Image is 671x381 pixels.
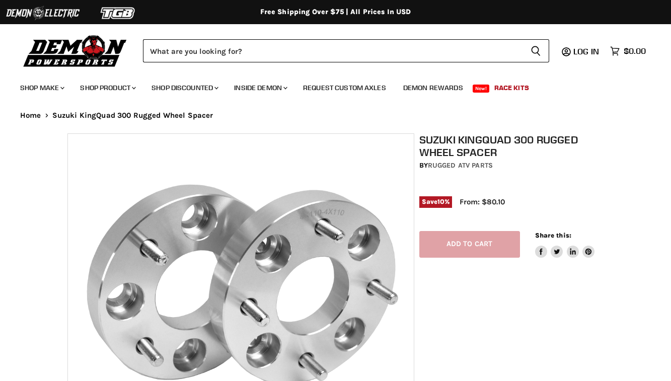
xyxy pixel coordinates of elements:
[569,47,605,56] a: Log in
[624,46,646,56] span: $0.00
[143,39,523,62] input: Search
[605,44,651,58] a: $0.00
[5,4,81,23] img: Demon Electric Logo 2
[52,111,213,120] span: Suzuki KingQuad 300 Rugged Wheel Spacer
[428,161,493,170] a: Rugged ATV Parts
[573,46,599,56] span: Log in
[20,33,130,68] img: Demon Powersports
[81,4,156,23] img: TGB Logo 2
[13,73,643,98] ul: Main menu
[295,78,394,98] a: Request Custom Axles
[144,78,225,98] a: Shop Discounted
[535,232,571,239] span: Share this:
[227,78,293,98] a: Inside Demon
[523,39,549,62] button: Search
[419,160,609,171] div: by
[473,85,490,93] span: New!
[487,78,537,98] a: Race Kits
[396,78,471,98] a: Demon Rewards
[419,196,453,207] span: Save %
[143,39,549,62] form: Product
[72,78,142,98] a: Shop Product
[419,133,609,159] h1: Suzuki KingQuad 300 Rugged Wheel Spacer
[535,231,595,258] aside: Share this:
[437,198,444,205] span: 10
[20,111,41,120] a: Home
[460,197,505,206] span: From: $80.10
[13,78,70,98] a: Shop Make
